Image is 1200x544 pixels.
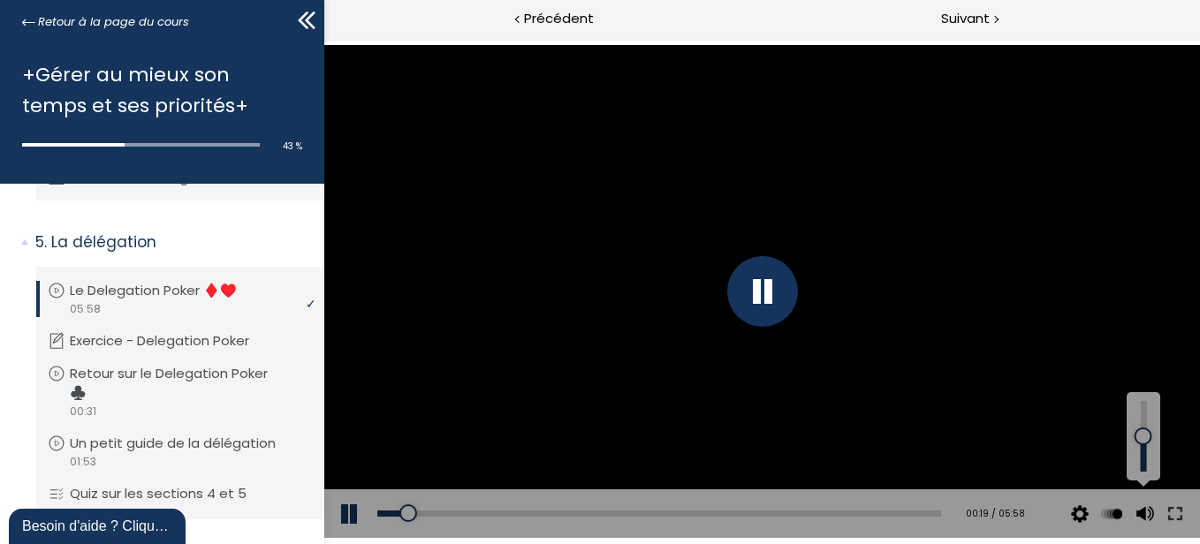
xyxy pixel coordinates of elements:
[70,331,276,351] p: Exercice - Delegation Poker
[742,450,769,500] button: Video quality
[35,231,47,253] span: 5.
[806,450,832,500] button: Volume
[774,450,801,500] button: Play back rate
[38,12,189,32] span: Retour à la page du cours
[633,467,701,482] div: 00:19 / 05:58
[771,450,803,500] div: Modifier la vitesse de lecture
[22,12,189,32] a: Retour à la page du cours
[22,59,293,121] h1: +Gérer au mieux son temps et ses priorités+
[524,8,594,30] span: Précédent
[941,8,990,30] span: Suivant
[283,140,302,153] span: 43 %
[9,505,189,544] iframe: chat widget
[69,301,101,317] span: 05:58
[35,231,311,253] p: La délégation
[70,281,263,300] p: Le Delegation Poker ♦️♥️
